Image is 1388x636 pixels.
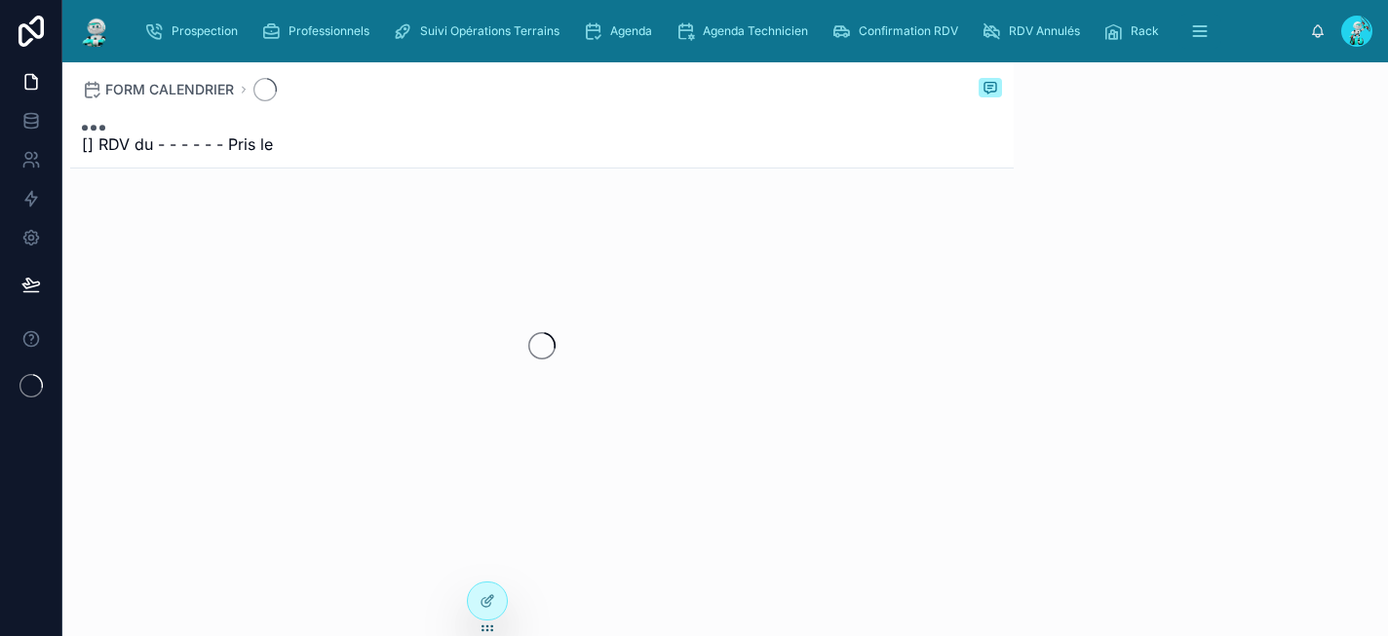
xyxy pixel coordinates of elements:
a: RDV Annulés [976,14,1094,49]
span: Confirmation RDV [859,23,958,39]
span: Suivi Opérations Terrains [420,23,559,39]
a: Rack [1098,14,1173,49]
a: Prospection [138,14,251,49]
span: Rack [1131,23,1159,39]
a: Confirmation RDV [826,14,972,49]
img: App logo [78,16,113,47]
a: Suivi Opérations Terrains [387,14,573,49]
span: Prospection [172,23,238,39]
span: Agenda [610,23,652,39]
a: Agenda [577,14,666,49]
span: Professionnels [289,23,369,39]
span: Agenda Technicien [703,23,808,39]
a: FORM CALENDRIER [82,80,234,99]
a: Professionnels [255,14,383,49]
span: FORM CALENDRIER [105,80,234,99]
div: scrollable content [129,10,1310,53]
a: Agenda Technicien [670,14,822,49]
span: [] RDV du - - - - - - Pris le [82,132,273,156]
span: RDV Annulés [1009,23,1080,39]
